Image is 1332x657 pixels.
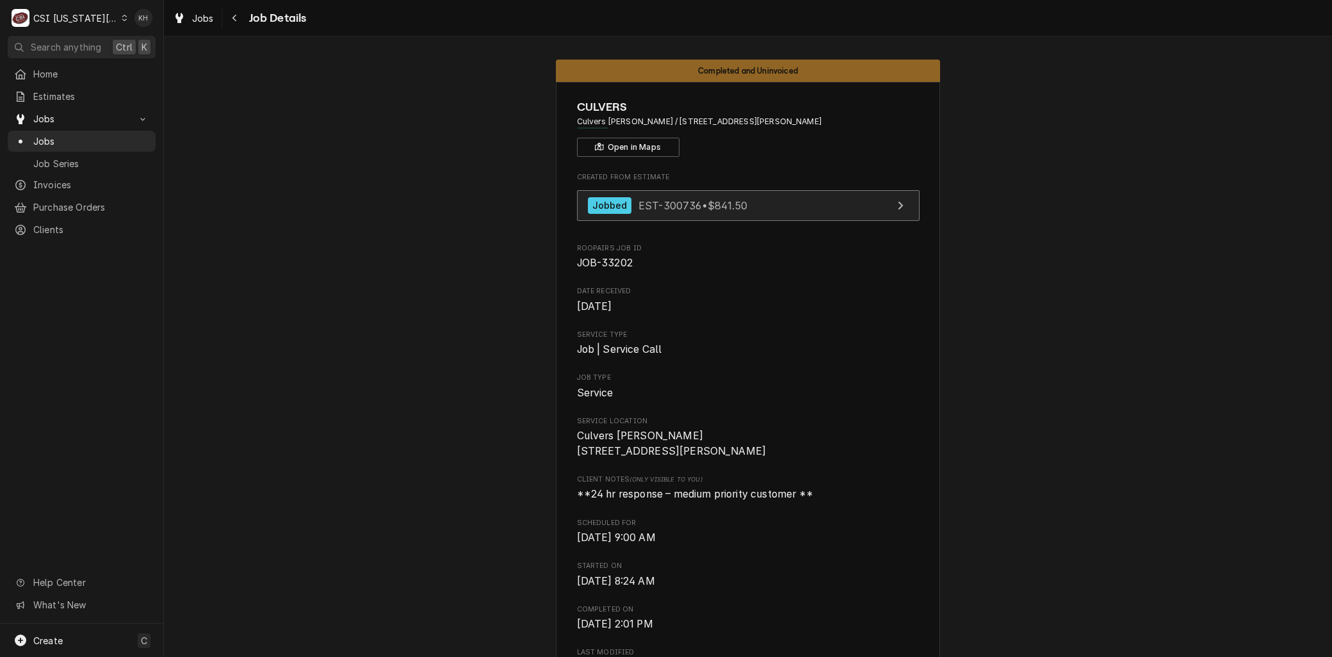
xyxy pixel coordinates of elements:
span: (Only Visible to You) [629,476,702,483]
span: Help Center [33,576,148,589]
span: Scheduled For [577,530,920,546]
span: K [142,40,147,54]
span: Job | Service Call [577,343,662,355]
span: Completed On [577,604,920,615]
span: [DATE] 9:00 AM [577,531,656,544]
a: Invoices [8,174,156,195]
a: Jobs [168,8,219,29]
span: Address [577,116,920,127]
span: Started On [577,561,920,571]
a: Clients [8,219,156,240]
span: Jobs [192,12,214,25]
div: Service Location [577,416,920,459]
span: [DATE] 2:01 PM [577,618,653,630]
div: [object Object] [577,474,920,502]
button: Navigate back [225,8,245,28]
div: CSI [US_STATE][GEOGRAPHIC_DATA] [33,12,118,25]
span: **24 hr response – medium priority customer ** [577,488,813,500]
span: Home [33,67,149,81]
a: Go to Help Center [8,572,156,593]
a: Jobs [8,131,156,152]
a: Go to Jobs [8,108,156,129]
span: Jobs [33,112,130,126]
button: Open in Maps [577,138,679,157]
span: Name [577,99,920,116]
span: EST-300736 • $841.50 [638,199,747,211]
div: Client Information [577,99,920,157]
div: KH [134,9,152,27]
span: Search anything [31,40,101,54]
a: View Estimate [577,190,920,222]
span: Job Series [33,157,149,170]
span: Completed On [577,617,920,632]
span: JOB-33202 [577,257,633,269]
span: Invoices [33,178,149,191]
span: Job Details [245,10,307,27]
div: C [12,9,29,27]
span: Completed and Uninvoiced [698,67,798,75]
span: Jobs [33,134,149,148]
span: [object Object] [577,487,920,502]
span: Job Type [577,385,920,401]
div: Kyley Hunnicutt's Avatar [134,9,152,27]
div: Roopairs Job ID [577,243,920,271]
span: Clients [33,223,149,236]
div: Jobbed [588,197,632,215]
a: Purchase Orders [8,197,156,218]
div: Created From Estimate [577,172,920,227]
span: [DATE] [577,300,612,312]
span: Service Type [577,330,920,340]
div: CSI Kansas City's Avatar [12,9,29,27]
div: Job Type [577,373,920,400]
span: Date Received [577,286,920,296]
div: Started On [577,561,920,588]
span: Purchase Orders [33,200,149,214]
span: Started On [577,574,920,589]
span: Create [33,635,63,646]
div: Service Type [577,330,920,357]
span: Created From Estimate [577,172,920,182]
a: Job Series [8,153,156,174]
span: [DATE] 8:24 AM [577,575,655,587]
span: Ctrl [116,40,133,54]
span: Service Location [577,416,920,426]
span: Service Location [577,428,920,458]
span: Service Type [577,342,920,357]
a: Estimates [8,86,156,107]
div: Scheduled For [577,518,920,546]
span: Scheduled For [577,518,920,528]
span: C [141,634,147,647]
span: Roopairs Job ID [577,243,920,254]
span: What's New [33,598,148,612]
button: Search anythingCtrlK [8,36,156,58]
span: Estimates [33,90,149,103]
div: Status [556,60,940,82]
span: Date Received [577,299,920,314]
span: Service [577,387,613,399]
span: Culvers [PERSON_NAME] [STREET_ADDRESS][PERSON_NAME] [577,430,767,457]
a: Home [8,63,156,85]
a: Go to What's New [8,594,156,615]
span: Roopairs Job ID [577,255,920,271]
span: Job Type [577,373,920,383]
div: Completed On [577,604,920,632]
span: Client Notes [577,474,920,485]
div: Date Received [577,286,920,314]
